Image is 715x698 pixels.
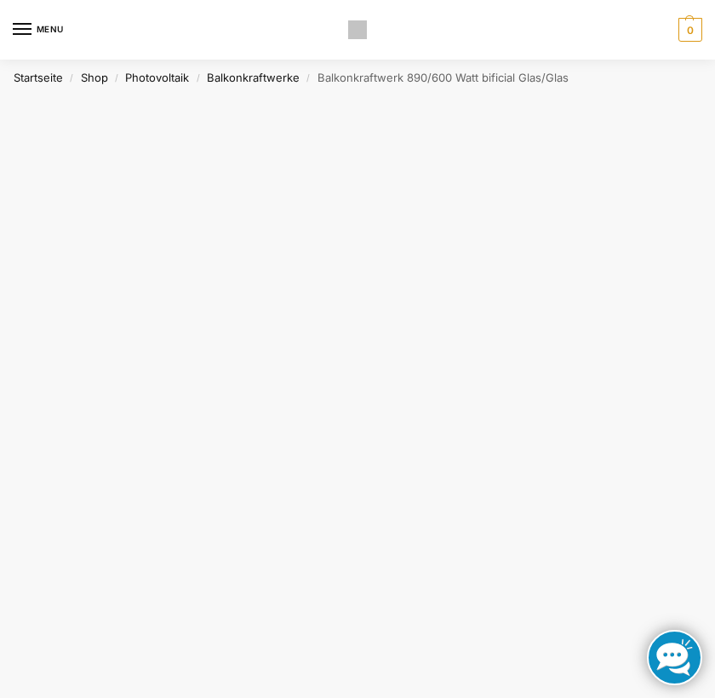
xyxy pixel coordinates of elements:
a: Photovoltaik [125,71,189,84]
a: Shop [81,71,108,84]
a: Startseite [14,71,63,84]
a: 0 [674,18,702,42]
a: Balkonkraftwerke [207,71,300,84]
nav: Cart contents [674,18,702,42]
nav: Breadcrumb [14,60,701,97]
button: Menu [13,17,64,43]
span: / [108,72,126,85]
span: 0 [678,18,702,42]
span: / [63,72,81,85]
img: Solaranlagen, Speicheranlagen und Energiesparprodukte [348,20,367,39]
span: / [189,72,207,85]
span: / [300,72,317,85]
